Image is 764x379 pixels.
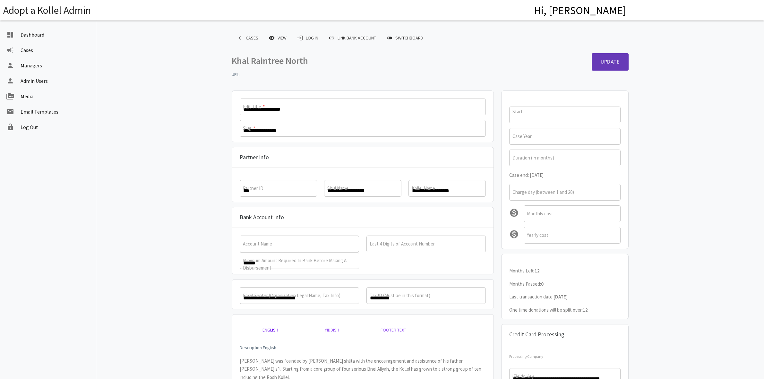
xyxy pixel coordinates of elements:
i: monetization_on [509,229,524,239]
i: email [6,104,14,119]
b: [DATE] [554,294,568,300]
p: Months Passed: [509,280,621,288]
i: remove_red_eye [269,32,275,44]
p: Credit Card Processing [509,330,564,340]
b: 12 [535,268,540,274]
span: toggle_off [386,32,393,44]
p: Last transaction date: [509,293,621,301]
p: Months Left: [509,267,621,275]
b: 12 [583,307,588,313]
h4: Hi, [PERSON_NAME] [534,4,626,16]
a: remove_red_eyeView [263,32,292,44]
a: Link Bank Account [323,32,381,44]
a: toggle_offSwitchboard [381,32,428,44]
a: Footer Text [363,322,425,338]
i: person [6,58,14,73]
a: Yiddish [301,322,363,338]
i: monetization_on [509,208,524,218]
b: 0 [541,281,544,287]
a: loginLog In [292,32,323,44]
i: dashboard [6,27,14,42]
strong: URL: [232,71,240,79]
p: One time donations will be split over: [509,306,621,314]
label: Processing Company [509,354,543,359]
i: campaign [6,42,14,58]
i: login [297,32,303,44]
p: Bank Account Info [240,212,284,222]
p: Case end: [DATE] [509,171,621,179]
i: perm_media [6,89,14,104]
i: keyboard_arrow_left [237,32,243,44]
a: English [240,322,301,338]
a: keyboard_arrow_leftCases [232,32,263,44]
label: Description English [240,344,276,351]
i: person [6,73,14,89]
span: link [329,32,335,44]
i: lock [6,119,14,135]
button: Update [592,53,629,71]
p: Khal Raintree North [232,53,427,69]
p: Partner Info [240,152,269,162]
